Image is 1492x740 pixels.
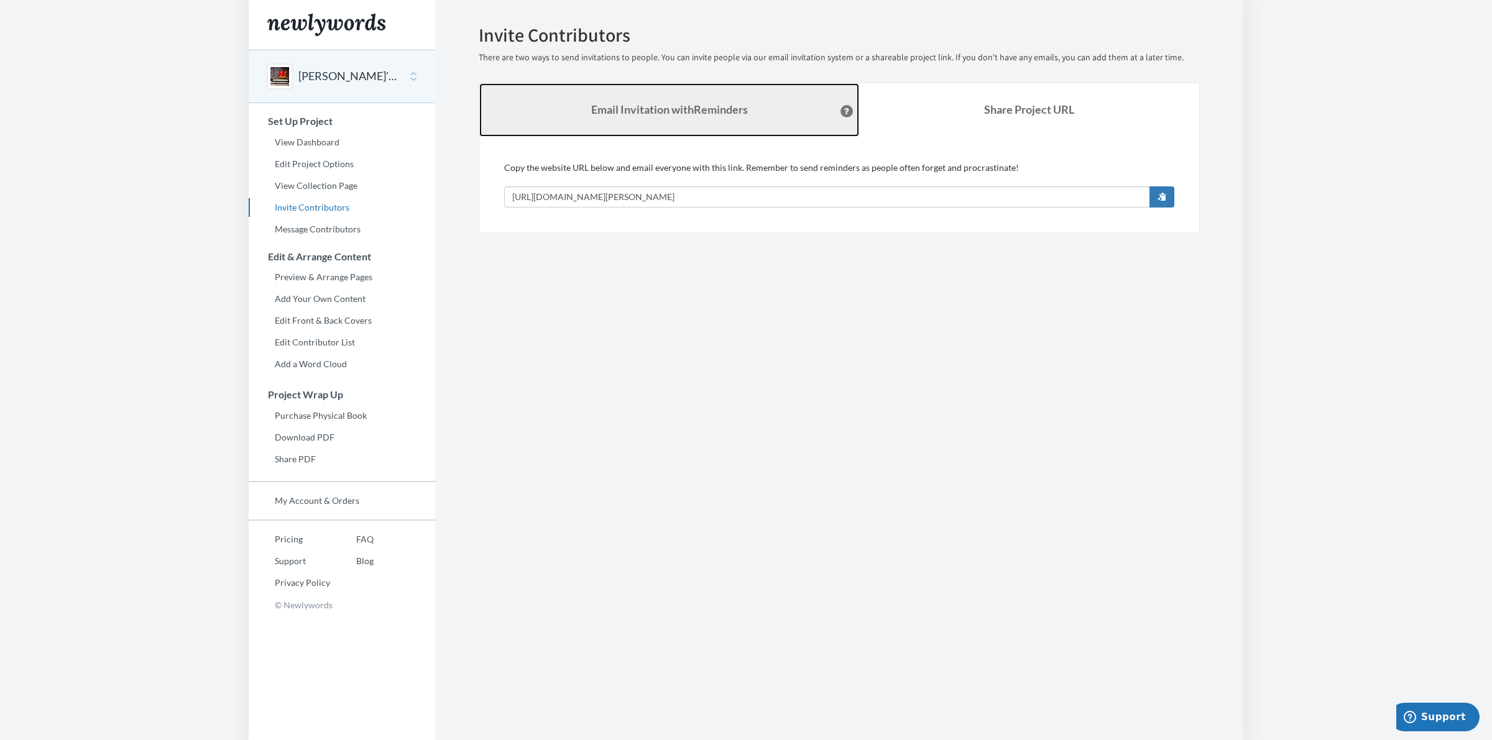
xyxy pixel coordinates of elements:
iframe: Opens a widget where you can chat to one of our agents [1396,703,1480,734]
a: Edit Project Options [249,155,435,173]
a: Purchase Physical Book [249,406,435,425]
a: Privacy Policy [249,573,330,592]
button: [PERSON_NAME]'s Retirement Book [298,68,399,85]
h3: Edit & Arrange Content [249,251,435,262]
a: Edit Contributor List [249,333,435,352]
img: Newlywords logo [267,14,385,36]
a: View Dashboard [249,133,435,152]
a: Add Your Own Content [249,290,435,308]
b: Share Project URL [984,103,1074,116]
a: Share PDF [249,450,435,468]
strong: Email Invitation with Reminders [591,103,748,116]
h2: Invite Contributors [479,25,1200,45]
a: My Account & Orders [249,491,435,510]
a: View Collection Page [249,176,435,195]
a: Preview & Arrange Pages [249,268,435,286]
a: Blog [330,552,374,570]
h3: Set Up Project [249,116,435,127]
a: Invite Contributors [249,198,435,217]
p: © Newlywords [249,595,435,614]
a: Message Contributors [249,220,435,239]
a: Add a Word Cloud [249,355,435,373]
p: There are two ways to send invitations to people. You can invite people via our email invitation ... [479,52,1200,64]
a: Support [249,552,330,570]
a: Pricing [249,530,330,549]
a: FAQ [330,530,374,549]
h3: Project Wrap Up [249,389,435,400]
a: Edit Front & Back Covers [249,311,435,330]
a: Download PDF [249,428,435,447]
div: Copy the website URL below and email everyone with this link. Remember to send reminders as peopl... [504,162,1174,208]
